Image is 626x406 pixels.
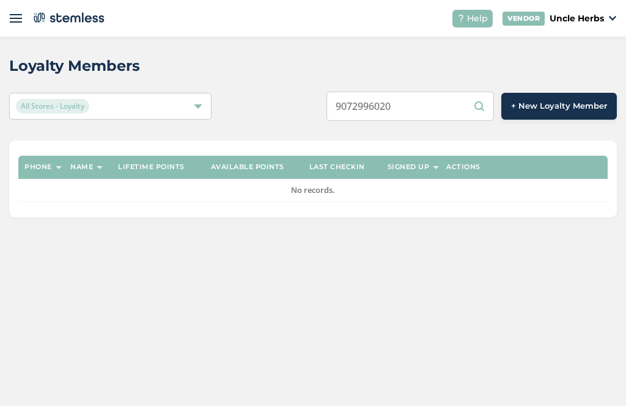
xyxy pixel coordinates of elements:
[388,163,430,171] label: Signed up
[56,166,62,169] img: icon-sort-1e1d7615.svg
[550,12,604,25] p: Uncle Herbs
[309,163,365,171] label: Last checkin
[16,99,89,114] span: All Stores - Loyalty
[457,15,465,22] img: icon-help-white-03924b79.svg
[118,163,185,171] label: Lifetime points
[211,163,284,171] label: Available points
[326,92,494,121] input: Search
[70,163,93,171] label: Name
[609,16,616,21] img: icon_down-arrow-small-66adaf34.svg
[511,100,607,112] span: + New Loyalty Member
[501,93,617,120] button: + New Loyalty Member
[97,166,103,169] img: icon-sort-1e1d7615.svg
[10,12,22,24] img: icon-menu-open-1b7a8edd.svg
[31,9,105,27] img: logo-dark-0685b13c.svg
[291,184,335,195] span: No records.
[565,347,626,406] iframe: Chat Widget
[440,156,608,179] th: Actions
[9,55,140,77] h2: Loyalty Members
[433,166,439,169] img: icon-sort-1e1d7615.svg
[467,12,488,25] span: Help
[503,12,545,26] div: VENDOR
[24,163,52,171] label: Phone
